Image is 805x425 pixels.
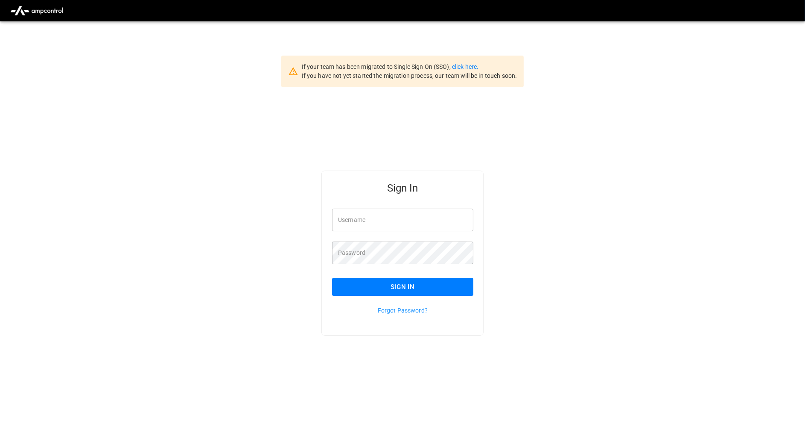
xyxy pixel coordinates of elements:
[7,3,67,19] img: ampcontrol.io logo
[332,181,473,195] h5: Sign In
[302,63,452,70] span: If your team has been migrated to Single Sign On (SSO),
[452,63,478,70] a: click here.
[302,72,517,79] span: If you have not yet started the migration process, our team will be in touch soon.
[332,278,473,296] button: Sign In
[332,306,473,315] p: Forgot Password?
